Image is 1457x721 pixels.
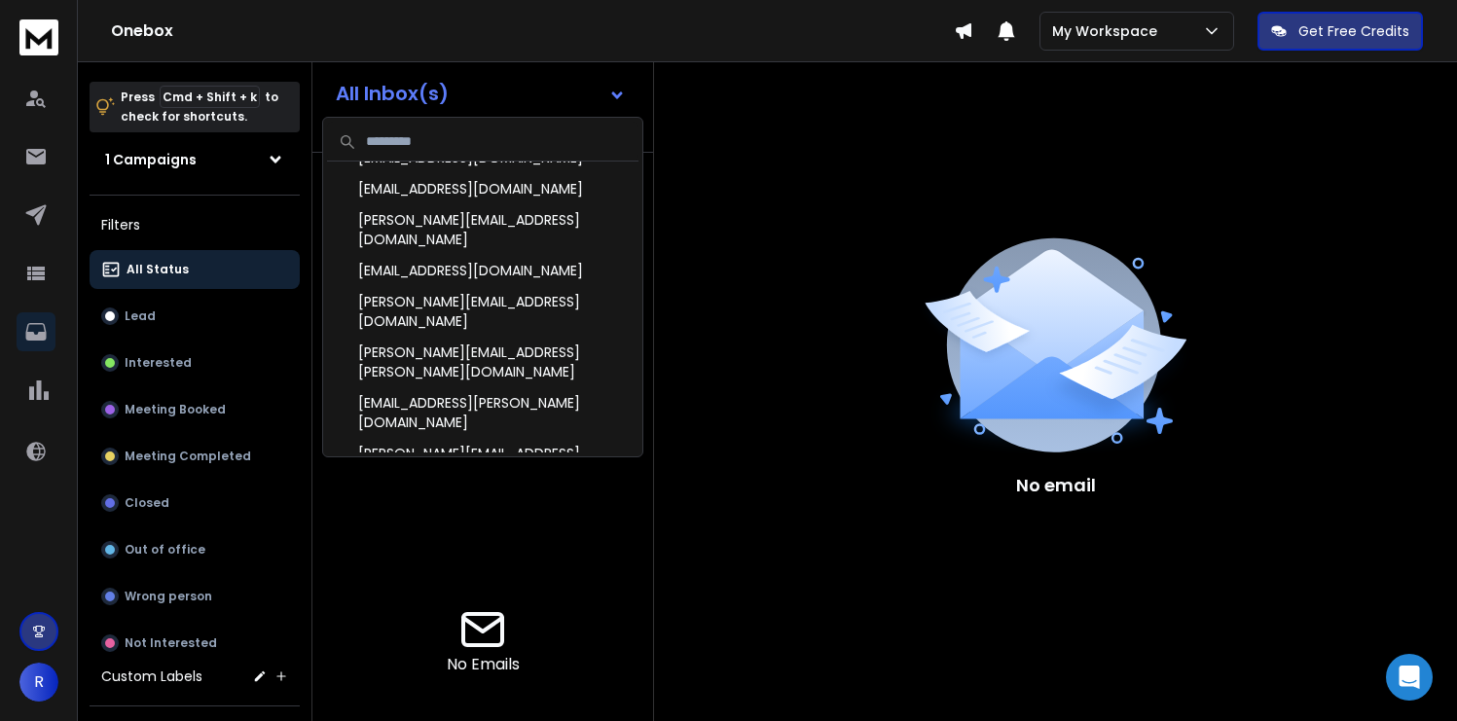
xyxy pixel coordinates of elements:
[327,337,638,387] div: [PERSON_NAME][EMAIL_ADDRESS][PERSON_NAME][DOMAIN_NAME]
[101,667,202,686] h3: Custom Labels
[160,86,260,108] span: Cmd + Shift + k
[125,355,192,371] p: Interested
[90,211,300,238] h3: Filters
[1298,21,1409,41] p: Get Free Credits
[327,438,638,488] div: [PERSON_NAME][EMAIL_ADDRESS][DOMAIN_NAME]
[1386,654,1433,701] div: Open Intercom Messenger
[327,387,638,438] div: [EMAIL_ADDRESS][PERSON_NAME][DOMAIN_NAME]
[1016,472,1096,499] p: No email
[327,286,638,337] div: [PERSON_NAME][EMAIL_ADDRESS][DOMAIN_NAME]
[125,589,212,604] p: Wrong person
[125,449,251,464] p: Meeting Completed
[111,19,954,43] h1: Onebox
[19,19,58,55] img: logo
[327,173,638,204] div: [EMAIL_ADDRESS][DOMAIN_NAME]
[327,204,638,255] div: [PERSON_NAME][EMAIL_ADDRESS][DOMAIN_NAME]
[447,653,520,676] p: No Emails
[336,84,449,103] h1: All Inbox(s)
[327,255,638,286] div: [EMAIL_ADDRESS][DOMAIN_NAME]
[1052,21,1165,41] p: My Workspace
[19,663,58,702] span: R
[125,495,169,511] p: Closed
[125,542,205,558] p: Out of office
[127,262,189,277] p: All Status
[125,308,156,324] p: Lead
[121,88,278,126] p: Press to check for shortcuts.
[105,150,197,169] h1: 1 Campaigns
[125,635,217,651] p: Not Interested
[125,402,226,417] p: Meeting Booked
